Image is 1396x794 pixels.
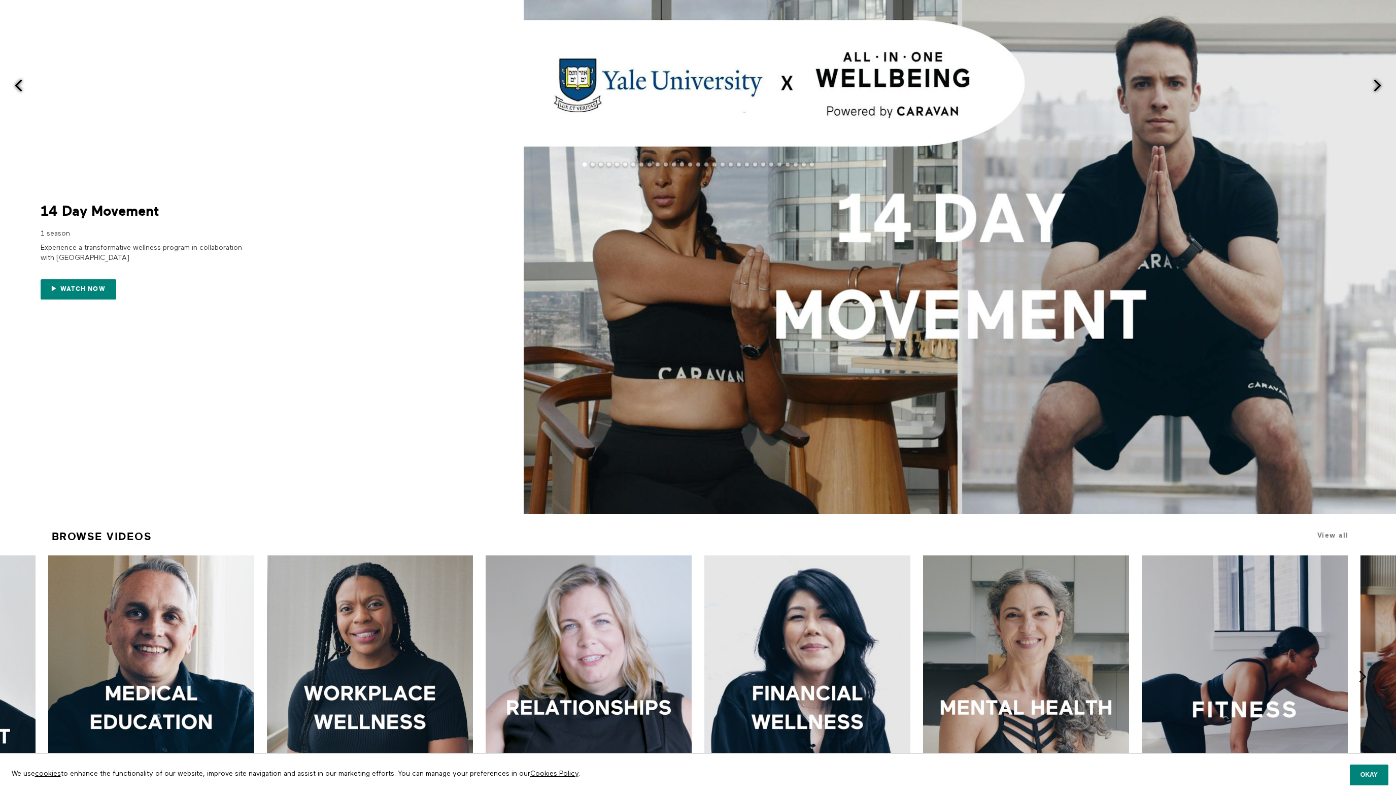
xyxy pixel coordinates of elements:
a: Browse Videos [52,526,152,547]
a: View all [1317,532,1349,539]
a: cookies [35,770,61,777]
a: Cookies Policy [530,770,578,777]
button: Okay [1350,765,1388,785]
p: We use to enhance the functionality of our website, improve site navigation and assist in our mar... [4,761,1106,786]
